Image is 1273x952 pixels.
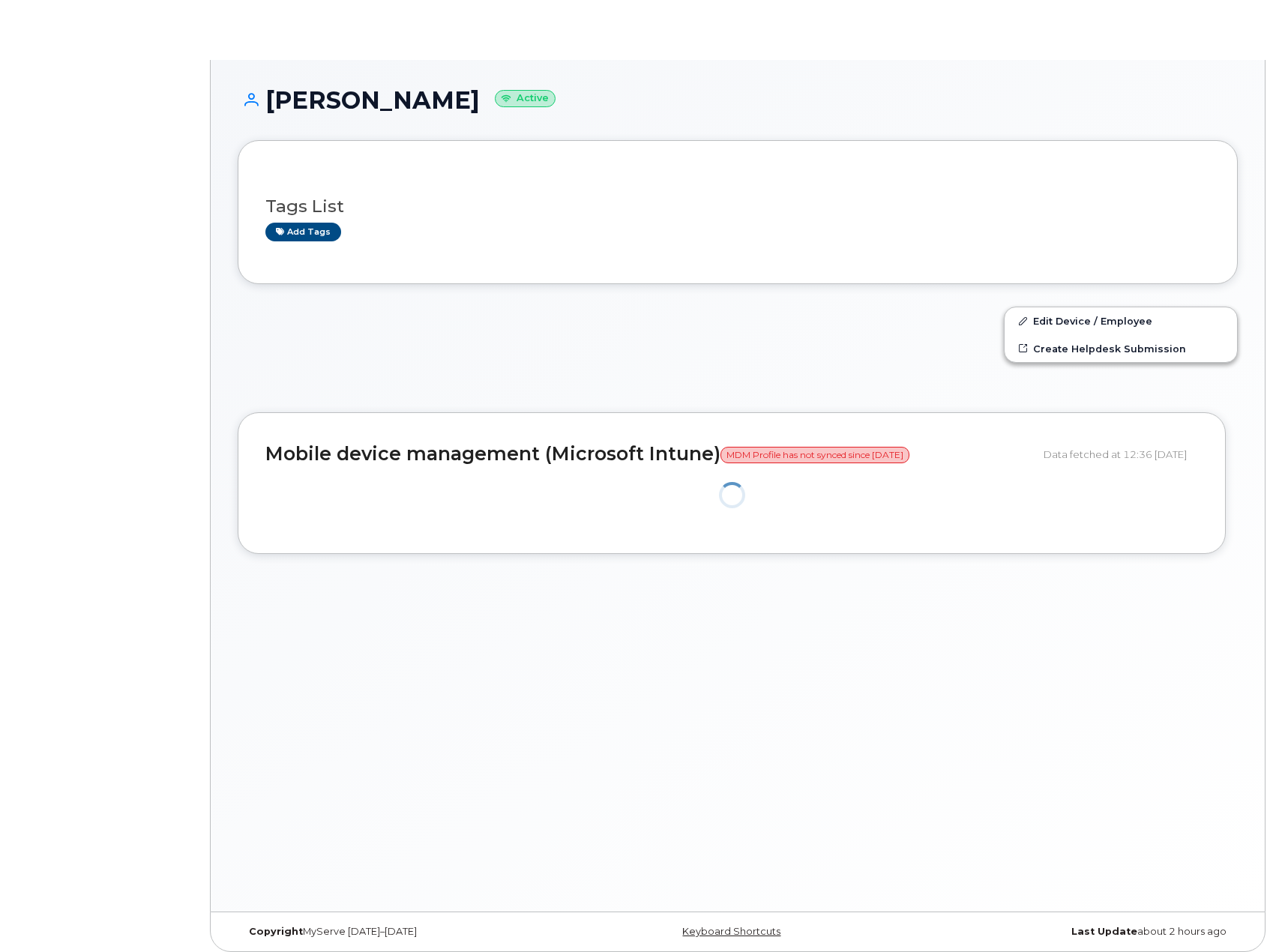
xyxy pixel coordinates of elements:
[1071,926,1137,937] strong: Last Update
[904,926,1238,938] div: about 2 hours ago
[238,87,1238,113] h1: [PERSON_NAME]
[682,926,780,937] a: Keyboard Shortcuts
[720,447,909,463] span: MDM Profile has not synced since [DATE]
[1005,335,1237,362] a: Create Helpdesk Submission
[238,926,571,938] div: MyServe [DATE]–[DATE]
[1005,307,1237,334] a: Edit Device / Employee
[249,926,303,937] strong: Copyright
[495,90,556,107] small: Active
[265,444,1032,465] h2: Mobile device management (Microsoft Intune)
[265,197,1210,216] h3: Tags List
[265,223,341,241] a: Add tags
[1044,440,1198,469] div: Data fetched at 12:36 [DATE]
